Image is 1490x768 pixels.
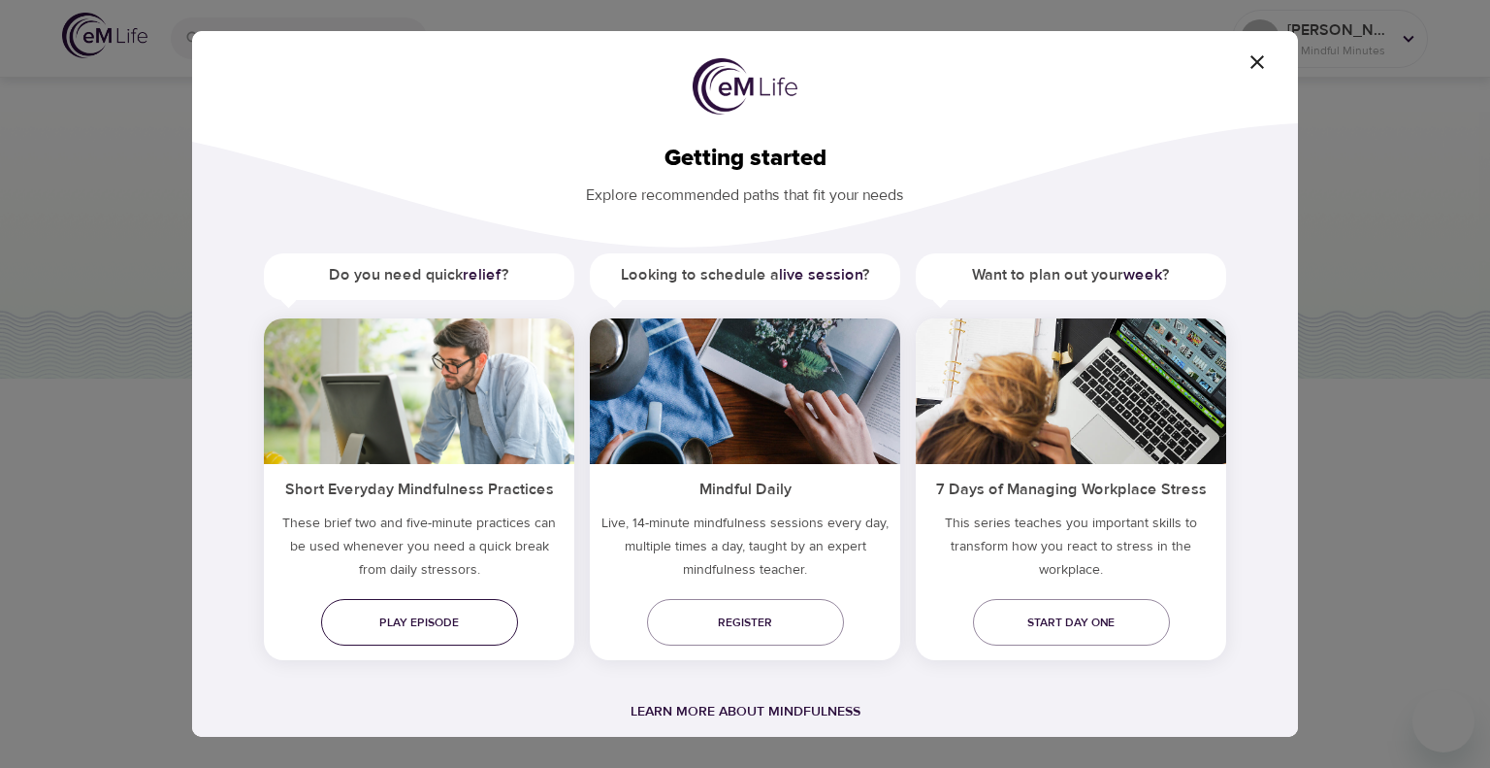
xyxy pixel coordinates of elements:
h5: These brief two and five-minute practices can be used whenever you need a quick break from daily ... [264,512,574,589]
span: Play episode [337,613,502,633]
h2: Getting started [223,145,1267,173]
img: logo [693,58,797,115]
a: live session [779,265,862,284]
img: ims [916,318,1226,464]
a: Learn more about mindfulness [631,703,860,720]
a: Start day one [973,599,1170,646]
p: Explore recommended paths that fit your needs [223,173,1267,207]
img: ims [264,318,574,464]
h5: Want to plan out your ? [916,253,1226,297]
h5: 7 Days of Managing Workplace Stress [916,464,1226,512]
p: Live, 14-minute mindfulness sessions every day, multiple times a day, taught by an expert mindful... [590,512,900,589]
h5: Mindful Daily [590,464,900,512]
span: Start day one [988,613,1154,633]
p: This series teaches you important skills to transform how you react to stress in the workplace. [916,512,1226,589]
a: Register [647,599,844,646]
h5: Do you need quick ? [264,253,574,297]
a: relief [463,265,502,284]
img: ims [590,318,900,464]
h5: Short Everyday Mindfulness Practices [264,464,574,512]
span: Register [663,613,828,633]
a: Play episode [321,599,518,646]
h5: Looking to schedule a ? [590,253,900,297]
a: week [1123,265,1162,284]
